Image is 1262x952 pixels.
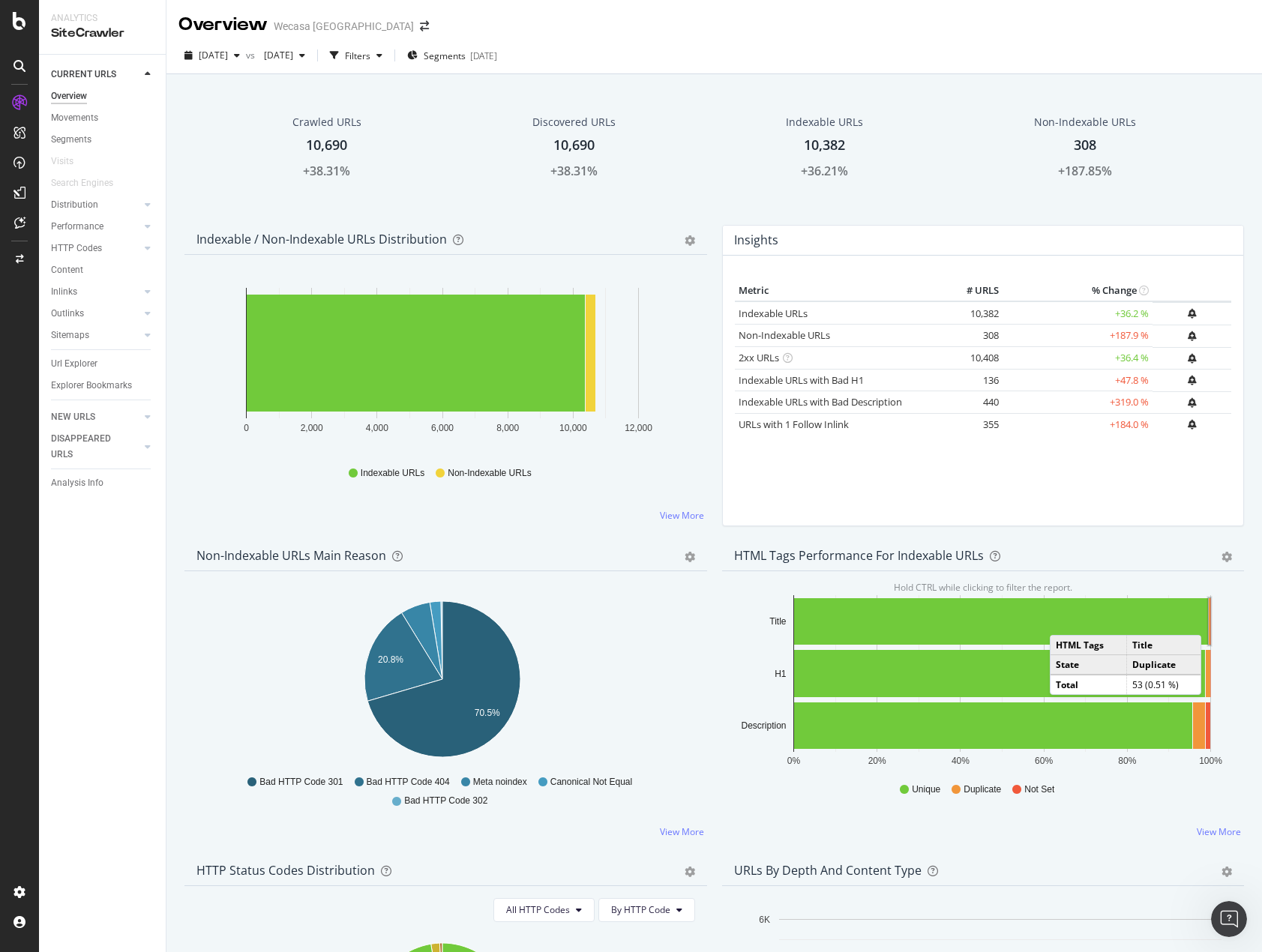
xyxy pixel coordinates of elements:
[868,756,886,766] text: 20%
[739,395,902,409] a: Indexable URLs with Bad Description
[1188,376,1196,385] div: bell-plus
[303,163,350,180] div: +38.31%
[15,51,285,82] a: [DOMAIN_NAME] | GA visits not showing up
[404,795,487,807] span: Bad HTTP Code 302
[550,163,598,180] div: +38.31%
[51,88,87,104] div: Overview
[66,226,276,255] div: et c'est bien le bon qui est actuellement renseigné
[739,351,779,364] a: 2xx URLs
[51,25,154,42] div: SiteCrawler
[47,61,272,73] span: [DOMAIN_NAME] | GA visits not showing up
[23,491,35,503] button: Sélectionneur d’emoji
[258,43,311,67] button: [DATE]
[685,552,695,562] div: gear
[1003,347,1153,370] td: +36.4 %
[263,6,290,33] div: Fermer
[739,418,849,431] a: URLs with 1 Follow Inlink
[51,197,98,213] div: Distribution
[258,49,293,61] span: 2023 Nov. 30th
[741,720,786,731] text: Description
[734,595,1225,769] div: A chart.
[51,175,113,191] div: Search Engines
[431,423,454,433] text: 6,000
[51,12,154,25] div: Analytics
[424,49,466,62] span: Segments
[1188,420,1196,430] div: bell-plus
[196,232,447,247] div: Indexable / Non-Indexable URLs Distribution
[51,431,140,463] a: DISAPPEARED URLS
[246,49,258,61] span: vs
[1034,115,1136,130] div: Non-Indexable URLs
[367,776,450,789] span: Bad HTTP Code 404
[801,163,848,180] div: +36.21%
[951,756,969,766] text: 40%
[178,12,268,37] div: Overview
[51,475,103,491] div: Analysis Info
[1074,136,1096,155] div: 308
[51,328,140,343] a: Sitemaps
[51,154,73,169] div: Visits
[51,284,77,300] div: Inlinks
[73,7,170,19] h1: [PERSON_NAME]
[199,49,228,61] span: 2025 Aug. 17th
[51,88,155,104] a: Overview
[70,78,288,111] div: lequel ? Search Console ? Analytics ?
[51,356,155,372] a: Url Explorer
[51,67,140,82] a: CURRENT URLS
[769,616,787,627] text: Title
[1003,325,1153,347] td: +187.9 %
[943,369,1003,391] td: 136
[493,898,595,922] button: All HTTP Codes
[51,378,132,394] div: Explorer Bookmarks
[553,136,595,155] div: 10,690
[943,413,1003,436] td: 355
[51,409,140,425] a: NEW URLS
[1058,163,1112,180] div: +187.85%
[51,431,127,463] div: DISAPPEARED URLS
[196,863,375,878] div: HTTP Status Codes Distribution
[12,265,288,409] div: SEO dit…
[196,595,688,769] svg: A chart.
[51,306,140,322] a: Outlinks
[1188,309,1196,319] div: bell-plus
[12,78,288,123] div: SEO dit…
[82,87,276,102] div: lequel ? Search Console ? Analytics ?
[660,509,704,522] a: View More
[1003,413,1153,436] td: +184.0 %
[1051,636,1126,655] td: HTML Tags
[1222,867,1232,877] div: gear
[1003,391,1153,414] td: +319.0 %
[420,21,429,31] div: arrow-right-arrow-left
[51,175,128,191] a: Search Engines
[532,115,616,130] div: Discovered URLs
[1199,756,1222,766] text: 100%
[71,491,83,503] button: Télécharger la pièce jointe
[51,110,155,126] a: Movements
[473,776,527,789] span: Meta noindex
[51,262,155,278] a: Content
[912,783,940,796] span: Unique
[12,123,288,182] div: Jenny dit…
[735,280,943,302] th: Metric
[550,776,632,789] span: Canonical Not Equal
[51,154,88,169] a: Visits
[66,418,276,448] div: ah par contre le starting from ça devrait être 2025, pas 2024
[345,49,370,62] div: Filters
[1211,901,1247,937] iframe: Intercom live chat
[54,409,288,457] div: ah par contre le starting from ça devrait être 2025, pas 2024
[804,136,845,155] div: 10,382
[1126,636,1201,655] td: Title
[51,306,84,322] div: Outlinks
[734,230,778,250] h4: Insights
[1126,654,1201,675] td: Duplicate
[51,219,140,235] a: Performance
[401,43,503,67] button: Segments[DATE]
[660,825,704,838] a: View More
[51,132,91,148] div: Segments
[964,783,1001,796] span: Duplicate
[1003,280,1153,302] th: % Change
[366,423,388,433] text: 4,000
[943,325,1003,347] td: 308
[54,217,288,264] div: et c'est bien le bon qui est actuellement renseigné
[775,669,787,679] text: H1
